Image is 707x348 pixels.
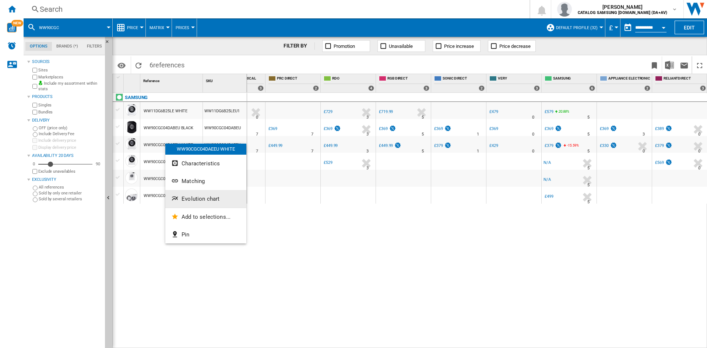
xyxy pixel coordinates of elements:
[165,172,246,190] button: Matching
[165,190,246,208] button: Evolution chart
[182,178,205,184] span: Matching
[165,226,246,243] button: Pin...
[182,160,220,167] span: Characteristics
[165,144,246,155] div: WW90CGC04DAEEU WHITE
[165,208,246,226] button: Add to selections...
[182,231,189,238] span: Pin
[182,196,219,202] span: Evolution chart
[182,214,231,220] span: Add to selections...
[165,155,246,172] button: Characteristics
